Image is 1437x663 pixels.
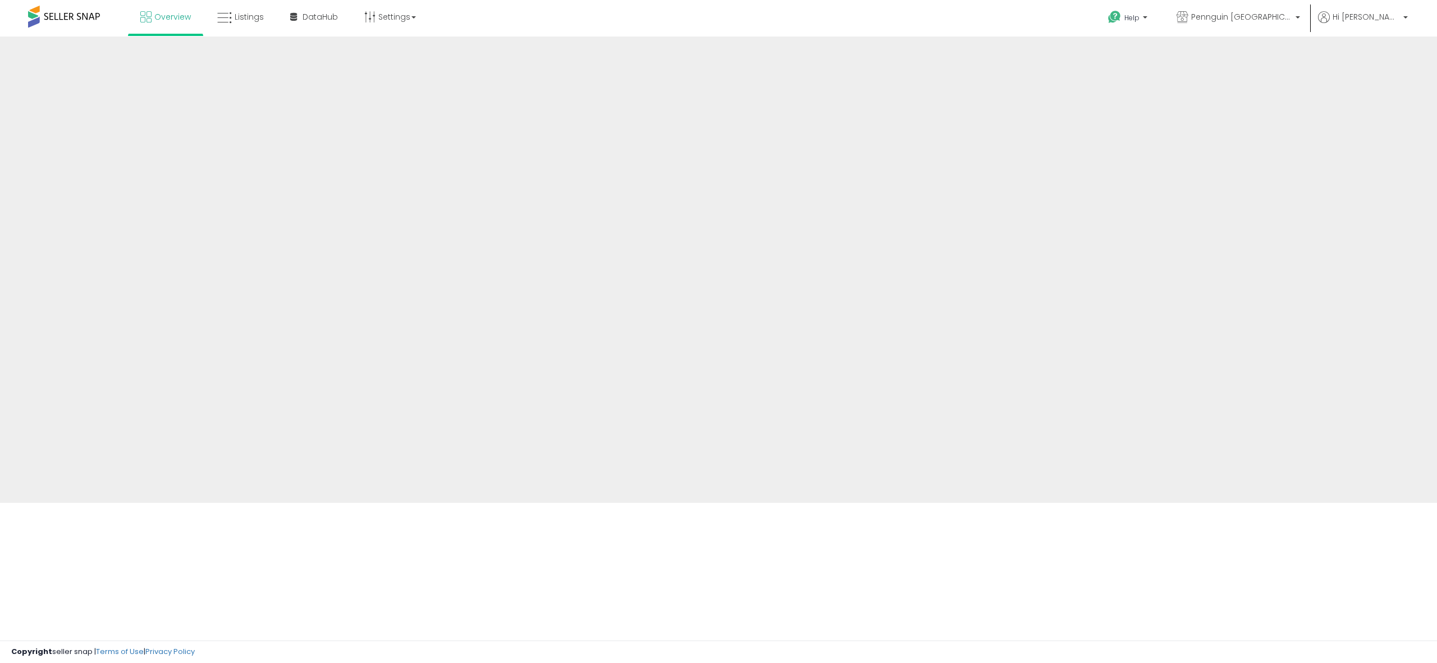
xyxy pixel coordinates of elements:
span: Pennguin [GEOGRAPHIC_DATA] [1191,11,1292,22]
a: Hi [PERSON_NAME] [1318,11,1408,37]
i: Get Help [1108,10,1122,24]
span: Hi [PERSON_NAME] [1333,11,1400,22]
a: Help [1099,2,1159,37]
span: Overview [154,11,191,22]
span: Listings [235,11,264,22]
span: Help [1124,13,1139,22]
span: DataHub [303,11,338,22]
